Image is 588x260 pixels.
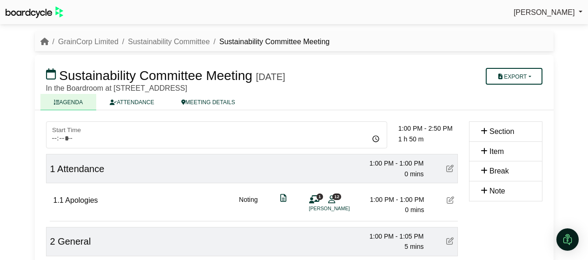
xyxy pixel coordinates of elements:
[404,170,423,178] span: 0 mins
[58,38,119,46] a: GrainCorp Limited
[239,194,258,215] div: Noting
[210,36,330,48] li: Sustainability Committee Meeting
[398,123,463,133] div: 1:00 PM - 2:50 PM
[486,68,542,85] button: Export
[50,164,55,174] span: 1
[6,7,63,18] img: BoardcycleBlackGreen-aaafeed430059cb809a45853b8cf6d952af9d84e6e89e1f1685b34bfd5cb7d64.svg
[332,193,341,200] span: 12
[359,158,424,168] div: 1:00 PM - 1:00 PM
[489,127,514,135] span: Section
[50,236,55,247] span: 2
[256,71,285,82] div: [DATE]
[128,38,210,46] a: Sustainability Committee
[58,236,91,247] span: General
[514,7,582,19] a: [PERSON_NAME]
[489,147,504,155] span: Item
[405,206,424,213] span: 0 mins
[57,164,104,174] span: Attendance
[556,228,579,251] div: Open Intercom Messenger
[398,135,423,143] span: 1 h 50 m
[359,194,424,205] div: 1:00 PM - 1:00 PM
[59,68,252,83] span: Sustainability Committee Meeting
[168,94,249,110] a: MEETING DETAILS
[40,36,330,48] nav: breadcrumb
[317,193,323,200] span: 1
[359,231,424,241] div: 1:00 PM - 1:05 PM
[46,84,187,92] span: In the Boardroom at [STREET_ADDRESS]
[53,196,64,204] span: 1.1
[514,8,575,16] span: [PERSON_NAME]
[489,167,509,175] span: Break
[65,196,98,204] span: Apologies
[40,94,97,110] a: AGENDA
[309,205,379,213] li: [PERSON_NAME]
[404,243,423,250] span: 5 mins
[489,187,505,195] span: Note
[96,94,167,110] a: ATTENDANCE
